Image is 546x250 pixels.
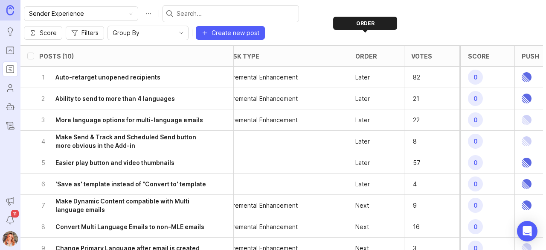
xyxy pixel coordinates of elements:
button: Announcements [3,194,18,209]
p: Incremental Enhancement [225,73,298,82]
p: 21 [411,93,438,105]
p: Incremental Enhancement [225,116,298,124]
p: 8 [39,223,47,231]
a: Changelog [3,118,18,133]
p: 22 [411,114,438,126]
img: Canny Home [6,5,14,15]
span: 0 [468,91,483,106]
div: Order [333,17,397,30]
img: Linear Logo [522,88,531,109]
button: 7Make Dynamic Content compatible with Multi language emails [39,195,209,216]
a: Autopilot [3,99,18,115]
span: 11 [11,210,19,218]
p: 2 [39,94,47,103]
p: 9 [411,200,438,212]
span: Score [40,29,57,37]
div: Task Type [225,53,259,59]
p: Later [355,116,370,124]
p: Later [355,94,370,103]
button: 2Ability to send to more than 4 languages [39,88,209,109]
button: 8Convert Multi Language Emails to non-MLE emails [39,216,209,237]
button: Bronwen W [3,231,18,247]
p: Later [355,180,370,188]
img: Linear Logo [522,195,531,216]
img: Linear Logo [522,67,531,88]
div: Posts (10) [39,53,74,59]
button: Notifications [3,212,18,228]
div: Score [468,53,490,59]
a: Roadmaps [3,62,18,77]
h6: Convert Multi Language Emails to non-MLE emails [55,223,204,231]
img: Linear Logo [522,152,531,173]
div: Push [522,53,539,59]
span: 0 [468,155,483,170]
img: Linear Logo [522,131,531,152]
span: 0 [468,219,483,234]
p: 3 [39,116,47,124]
p: 8 [411,135,438,147]
p: Incremental Enhancement [225,94,298,103]
input: Sender Experience [29,9,123,18]
h6: Make Dynamic Content compatible with Multi language emails [55,197,209,214]
p: Incremental Enhancement [225,201,298,210]
p: 6 [39,180,47,188]
span: 0 [468,176,483,191]
button: 1Auto-retarget unopened recipients [39,67,209,88]
span: Create new post [212,29,259,37]
button: Score [24,26,62,40]
span: 0 [468,134,483,149]
span: Group By [113,28,139,38]
input: Search... [177,9,295,18]
h6: Easier play button and video thumbnails [55,159,174,167]
p: 5 [39,159,47,167]
img: Linear Logo [522,174,531,194]
p: Later [355,73,370,82]
a: Portal [3,43,18,58]
h6: Make Send & Track and Scheduled Send button more obvious in the Add-in [55,133,209,150]
svg: toggle icon [124,10,138,17]
p: 82 [411,71,438,83]
div: toggle menu [107,26,189,40]
p: 7 [39,201,47,210]
div: Next [355,223,369,231]
button: Roadmap options [142,7,155,21]
p: 4 [411,178,438,190]
p: 57 [411,157,438,169]
p: Later [355,159,370,167]
svg: toggle icon [174,29,188,36]
div: Open Intercom Messenger [517,221,537,241]
span: Filters [81,29,99,37]
button: Filters [66,26,104,40]
p: Next [355,201,369,210]
div: Votes [411,53,432,59]
span: 0 [468,198,483,213]
h6: Auto-retarget unopened recipients [55,73,160,82]
h6: 'Save as' template instead of "Convert to' template [55,180,206,188]
h6: More language options for multi-language emails [55,116,203,124]
h6: Ability to send to more than 4 languages [55,94,175,103]
button: 5Easier play button and video thumbnails [39,152,209,173]
button: Create new post [196,26,265,40]
p: 1 [39,73,47,82]
button: 3More language options for multi-language emails [39,109,209,130]
p: Later [355,137,370,146]
img: Linear Logo [522,216,531,237]
button: 4Make Send & Track and Scheduled Send button more obvious in the Add-in [39,131,209,152]
div: Order [355,53,377,59]
p: 16 [411,221,438,233]
p: Incremental Enhancement [225,223,298,231]
button: 6'Save as' template instead of "Convert to' template [39,174,209,194]
p: 4 [39,137,47,146]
